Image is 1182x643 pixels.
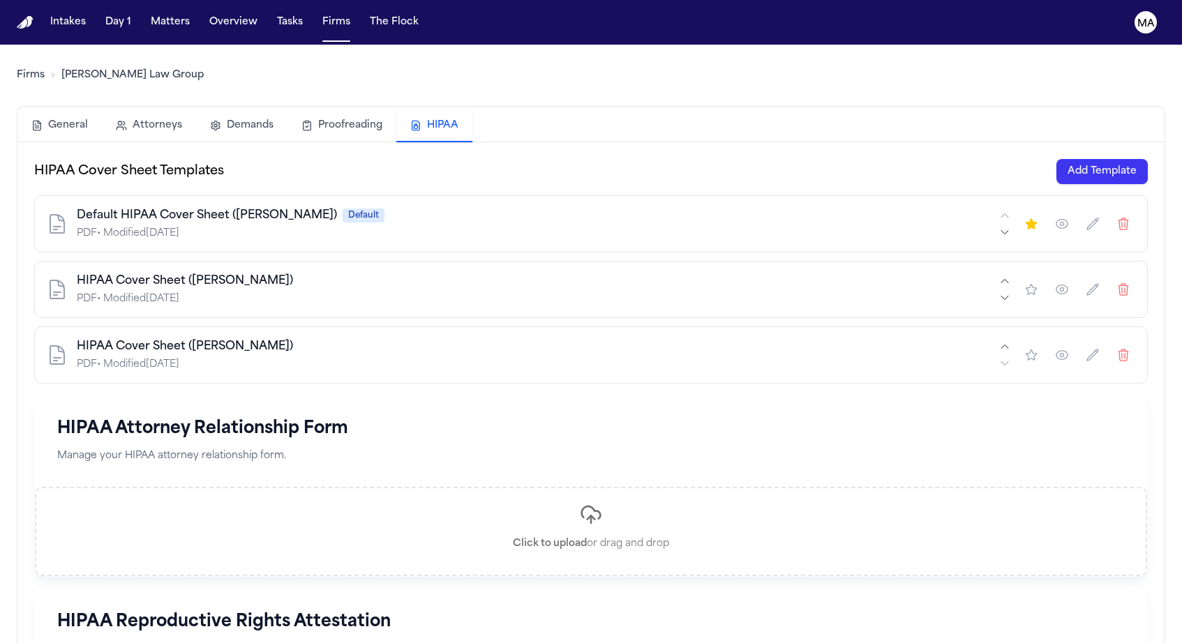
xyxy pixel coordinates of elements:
button: Overview [204,10,263,35]
span: Default [343,209,384,222]
button: Preview [1049,277,1075,302]
button: Delete [1111,211,1136,236]
button: Demands [196,110,287,141]
button: Matters [145,10,195,35]
h3: HIPAA Cover Sheet Templates [34,162,224,181]
p: Manage your HIPAA attorney relationship form. [57,448,1125,464]
button: Edit name [1080,277,1105,302]
button: Preview [1049,211,1075,236]
span: Default HIPAA Cover Sheet ([PERSON_NAME]) [77,207,337,224]
a: Home [17,16,33,29]
button: HIPAA [396,110,472,142]
button: Move down [996,355,1013,372]
h1: HIPAA Attorney Relationship Form [57,418,1125,440]
div: PDF • Modified [DATE] [77,227,996,241]
button: Move down [996,224,1013,241]
span: HIPAA Cover Sheet ([PERSON_NAME]) [77,273,293,289]
button: Intakes [45,10,91,35]
button: Move down [996,289,1013,306]
button: General [17,110,102,141]
button: Delete [1111,342,1136,368]
p: or drag and drop [513,537,669,551]
span: Click to upload [513,538,587,549]
span: HIPAA Cover Sheet ([PERSON_NAME]) [77,338,293,355]
a: Firms [17,68,45,82]
button: Move up [996,207,1013,224]
text: MA [1137,19,1155,29]
button: Preview [1049,342,1075,368]
button: Proofreading [287,110,396,141]
div: PDF • Modified [DATE] [77,292,996,306]
nav: Breadcrumb [17,68,204,82]
button: Add Template [1056,159,1148,184]
button: Move up [996,338,1013,355]
button: Firms [317,10,356,35]
button: Tasks [271,10,308,35]
h1: HIPAA Reproductive Rights Attestation [57,611,1125,633]
button: Delete [1111,277,1136,302]
a: [PERSON_NAME] Law Group [61,68,204,82]
button: Day 1 [100,10,137,35]
button: Edit name [1080,211,1105,236]
button: Attorneys [102,110,196,141]
img: Finch Logo [17,16,33,29]
div: PDF • Modified [DATE] [77,358,996,372]
button: The Flock [364,10,424,35]
button: Move up [996,273,1013,289]
button: Edit name [1080,342,1105,368]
